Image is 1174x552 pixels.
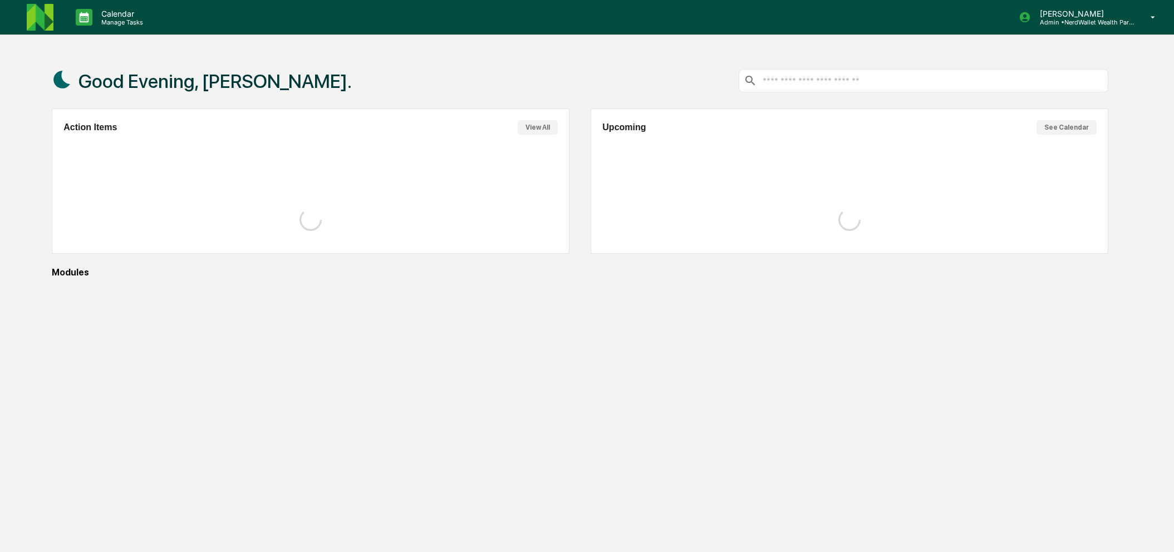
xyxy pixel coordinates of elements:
img: logo [27,4,53,31]
p: Calendar [92,9,149,18]
div: Modules [52,267,1108,278]
button: See Calendar [1037,120,1097,135]
p: [PERSON_NAME] [1031,9,1134,18]
h2: Upcoming [602,122,646,132]
h1: Good Evening, [PERSON_NAME]. [78,70,352,92]
p: Admin • NerdWallet Wealth Partners [1031,18,1134,26]
button: View All [518,120,558,135]
p: Manage Tasks [92,18,149,26]
h2: Action Items [63,122,117,132]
